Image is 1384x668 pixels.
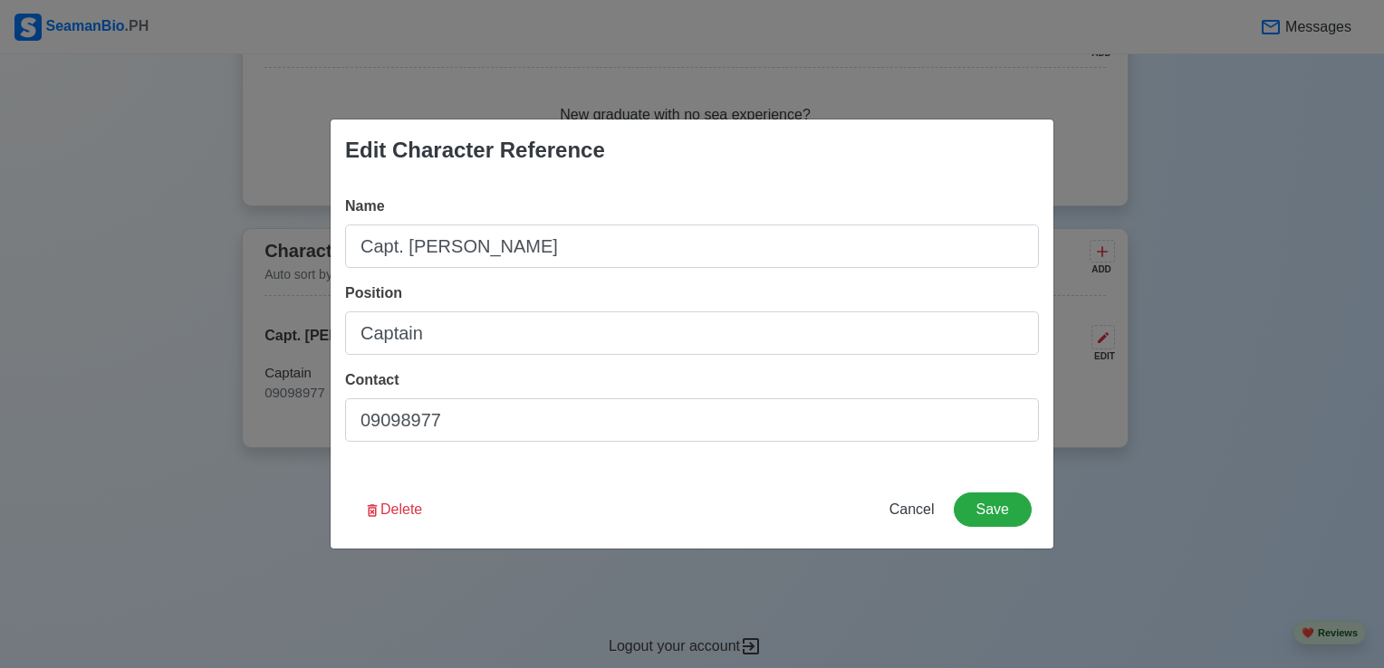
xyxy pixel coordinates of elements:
span: Cancel [889,501,935,517]
div: Edit Character Reference [345,134,605,167]
button: Save [954,492,1032,527]
span: Contact [345,372,399,387]
button: Delete [352,492,434,527]
span: Position [345,285,402,301]
input: Ex: Captain [345,311,1039,355]
input: Type name here... [345,224,1039,268]
span: Name [345,198,385,214]
button: Cancel [878,492,947,527]
input: Email or Phone [345,398,1039,442]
